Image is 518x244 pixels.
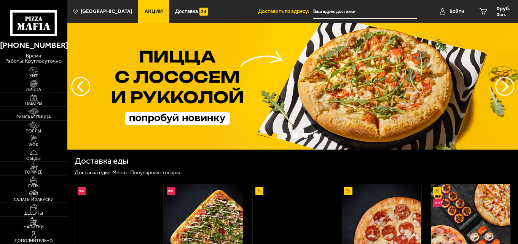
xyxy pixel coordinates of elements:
span: Доставка [175,9,198,14]
button: точки переключения [293,133,298,138]
span: Акции [145,9,163,14]
a: Доставка еды- [75,169,111,176]
img: Новинка [78,187,86,195]
img: Акционный [255,187,263,195]
div: Популярные товары [130,169,180,176]
input: Ваш адрес доставки [313,5,417,19]
span: [GEOGRAPHIC_DATA] [81,9,132,14]
img: Акционный [433,187,441,195]
button: точки переключения [272,133,277,138]
button: предыдущий [495,77,514,96]
img: 15daf4d41897b9f0e9f617042186c801.svg [199,8,207,16]
button: точки переключения [303,133,308,138]
span: Большой Сампсониевский проспект, 51 [313,5,417,19]
span: Доставить по адресу: [258,9,313,14]
img: Акционный [344,187,352,195]
h1: Доставка еды [75,157,129,166]
img: Новинка [433,199,441,207]
span: 0 руб. [497,6,510,11]
button: точки переключения [313,133,319,138]
span: 0 шт. [497,12,510,17]
button: следующий [71,77,90,96]
img: Новинка [167,187,175,195]
span: Войти [449,9,464,14]
button: точки переключения [282,133,288,138]
a: Меню- [112,169,129,176]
